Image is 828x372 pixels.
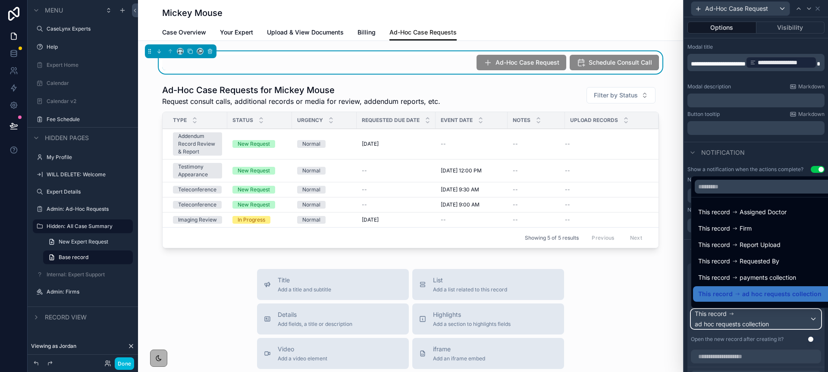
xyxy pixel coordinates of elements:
span: Add a list related to this record [433,286,507,293]
label: Expert Home [47,62,128,69]
span: Add an iframe embed [433,355,485,362]
button: VideoAdd a video element [257,338,409,369]
span: Urgency [297,117,323,124]
span: payments collection [740,272,796,283]
span: Report Upload [740,240,781,250]
span: Showing 5 of 5 results [525,234,579,241]
span: Viewing as Jordan [31,343,76,350]
label: Calendar [47,80,128,87]
span: iframe [433,345,485,353]
span: Record view [45,313,87,322]
a: Ad-Hoc Case Requests [389,25,457,41]
span: Assigned Doctor [740,207,787,217]
span: List [433,276,507,284]
span: Event Date [441,117,473,124]
span: Upload & View Documents [267,28,344,37]
span: Firm [740,223,752,234]
span: Notes [513,117,530,124]
span: Ad-Hoc Case Requests [389,28,457,37]
button: DetailsAdd fields, a title or description [257,303,409,334]
span: Add a video element [278,355,327,362]
label: WILL DELETE: Welcome [47,171,128,178]
span: Details [278,310,352,319]
span: Video [278,345,327,353]
span: Your Expert [220,28,253,37]
span: This record [698,305,730,316]
h1: Mickey Mouse [162,7,223,19]
a: New Expert Request [43,235,133,249]
button: TitleAdd a title and subtitle [257,269,409,300]
span: This record [698,289,733,299]
span: events [740,305,759,316]
button: Done [115,357,134,370]
a: Billing [358,25,376,42]
span: Highlights [433,310,511,319]
span: Add a title and subtitle [278,286,331,293]
label: My Profile [47,154,128,161]
label: Expert Details [47,188,128,195]
a: Case Overview [162,25,206,42]
a: Base record [43,250,133,264]
span: Menu [45,6,63,15]
span: Requested Due Date [362,117,420,124]
label: Admin: Firms [47,288,128,295]
span: This record [698,207,730,217]
span: Base record [59,254,88,261]
label: Calendar v2 [47,98,128,105]
span: New Expert Request [59,238,108,245]
span: Hidden pages [45,134,89,142]
label: Fee Schedule [47,116,128,123]
button: iframeAdd an iframe embed [412,338,564,369]
span: This record [698,223,730,234]
span: Requested By [740,256,779,266]
a: Your Expert [220,25,253,42]
label: CaseLynx Experts [47,25,128,32]
span: Upload Records [570,117,618,124]
span: Title [278,276,331,284]
span: This record [698,256,730,266]
span: Type [173,117,187,124]
span: Add a section to highlights fields [433,321,511,328]
button: ListAdd a list related to this record [412,269,564,300]
a: Upload & View Documents [267,25,344,42]
label: Internal: Expert Support [47,271,128,278]
label: Hidden: All Case Summary [47,223,128,230]
span: This record [698,240,730,250]
span: ad hoc requests collection [742,289,822,299]
span: Status [232,117,253,124]
span: This record [698,272,730,283]
span: Case Overview [162,28,206,37]
button: HighlightsAdd a section to highlights fields [412,303,564,334]
span: Billing [358,28,376,37]
label: Help [47,44,128,50]
span: Add fields, a title or description [278,321,352,328]
label: Admin: Ad-Hoc Requests [47,206,128,213]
